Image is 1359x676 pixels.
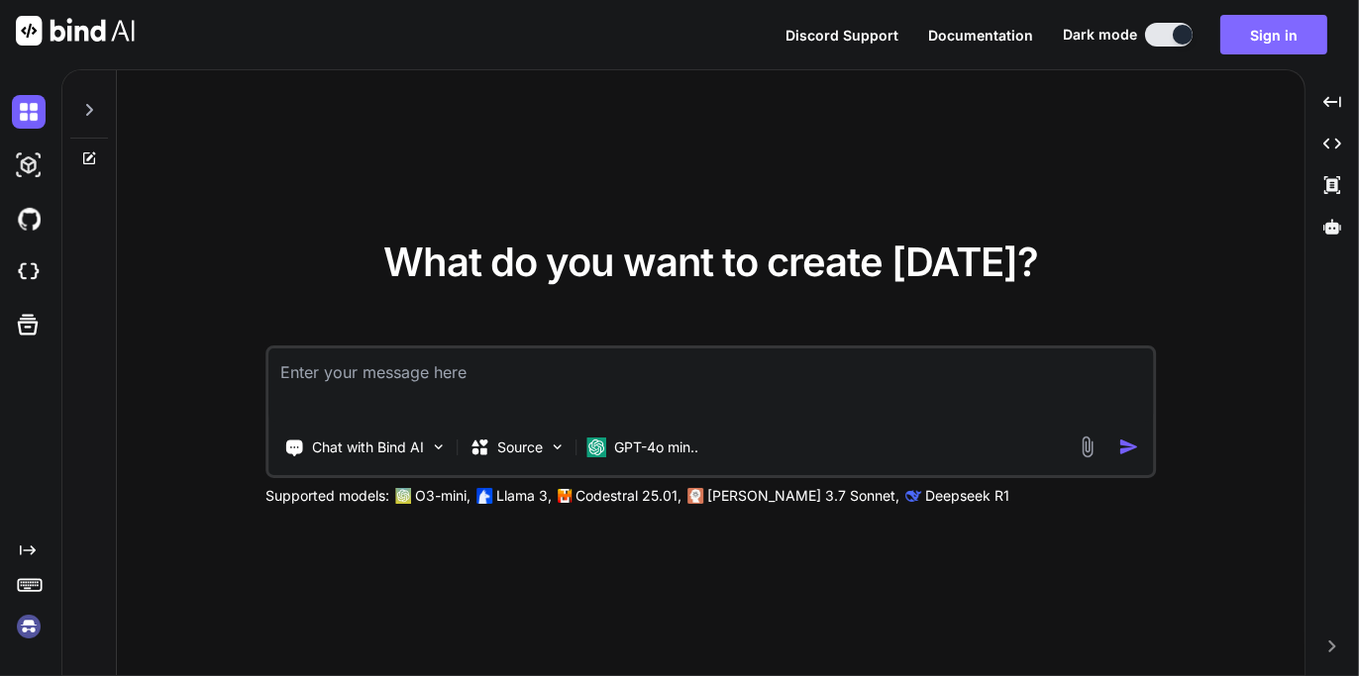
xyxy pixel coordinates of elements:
img: claude [905,488,921,504]
p: Source [497,437,543,457]
img: attachment [1076,435,1098,458]
img: darkAi-studio [12,148,46,182]
button: Documentation [928,25,1033,46]
img: Mistral-AI [558,489,572,503]
img: Pick Models [549,438,566,455]
img: GPT-4 [395,488,411,504]
p: Deepseek R1 [925,486,1009,506]
p: Llama 3, [496,486,552,506]
img: Bind AI [16,16,135,46]
span: Discord Support [785,27,898,44]
img: Llama2 [476,488,492,504]
img: icon [1118,436,1139,457]
p: O3-mini, [415,486,470,506]
p: Supported models: [265,486,389,506]
button: Discord Support [785,25,898,46]
img: darkChat [12,95,46,129]
img: githubDark [12,202,46,236]
img: GPT-4o mini [586,437,606,457]
p: GPT-4o min.. [614,437,698,457]
span: Dark mode [1063,25,1137,45]
p: [PERSON_NAME] 3.7 Sonnet, [707,486,899,506]
img: cloudideIcon [12,255,46,289]
img: Pick Tools [430,438,447,455]
img: claude [687,488,703,504]
span: Documentation [928,27,1033,44]
p: Chat with Bind AI [312,437,424,457]
span: What do you want to create [DATE]? [383,238,1038,286]
button: Sign in [1220,15,1327,54]
img: signin [12,610,46,643]
p: Codestral 25.01, [575,486,681,506]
